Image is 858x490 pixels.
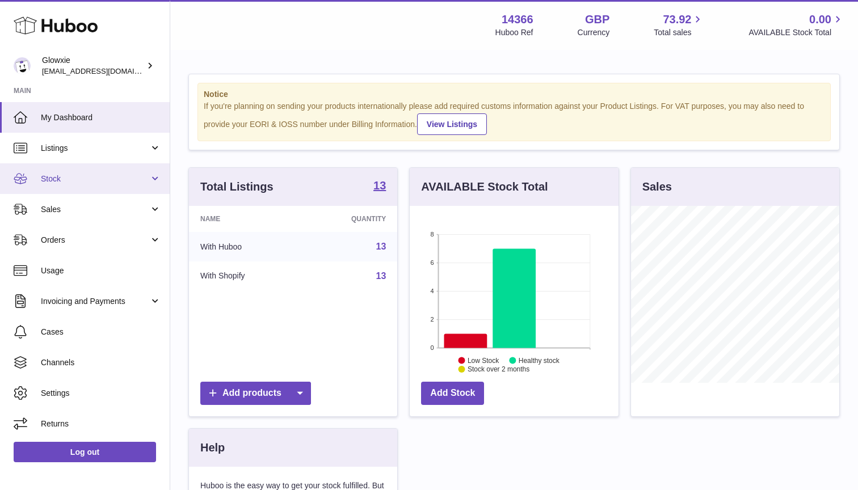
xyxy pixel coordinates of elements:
text: 2 [431,316,434,323]
span: Settings [41,388,161,399]
span: Invoicing and Payments [41,296,149,307]
a: 73.92 Total sales [654,12,704,38]
text: 6 [431,259,434,266]
a: Add Stock [421,382,484,405]
text: 4 [431,288,434,294]
span: Returns [41,419,161,429]
th: Name [189,206,301,232]
th: Quantity [301,206,397,232]
td: With Huboo [189,232,301,261]
td: With Shopify [189,261,301,291]
span: Channels [41,357,161,368]
div: Currency [578,27,610,38]
a: Log out [14,442,156,462]
span: [EMAIL_ADDRESS][DOMAIN_NAME] [42,66,167,75]
span: Cases [41,327,161,337]
span: Stock [41,174,149,184]
h3: AVAILABLE Stock Total [421,179,548,195]
text: Healthy stock [519,356,560,364]
a: 13 [376,271,386,281]
span: 73.92 [663,12,691,27]
strong: GBP [585,12,609,27]
span: Sales [41,204,149,215]
span: Usage [41,265,161,276]
span: 0.00 [809,12,831,27]
a: View Listings [417,113,487,135]
text: 8 [431,231,434,238]
span: Listings [41,143,149,154]
text: 0 [431,344,434,351]
a: 13 [376,242,386,251]
span: Total sales [654,27,704,38]
text: Low Stock [468,356,499,364]
div: Huboo Ref [495,27,533,38]
text: Stock over 2 months [468,365,529,373]
a: 13 [373,180,386,193]
strong: 14366 [502,12,533,27]
h3: Help [200,440,225,455]
h3: Sales [642,179,672,195]
div: Glowxie [42,55,144,77]
strong: Notice [204,89,825,100]
span: My Dashboard [41,112,161,123]
h3: Total Listings [200,179,274,195]
a: 0.00 AVAILABLE Stock Total [748,12,844,38]
img: suraj@glowxie.com [14,57,31,74]
strong: 13 [373,180,386,191]
a: Add products [200,382,311,405]
span: AVAILABLE Stock Total [748,27,844,38]
span: Orders [41,235,149,246]
div: If you're planning on sending your products internationally please add required customs informati... [204,101,825,135]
